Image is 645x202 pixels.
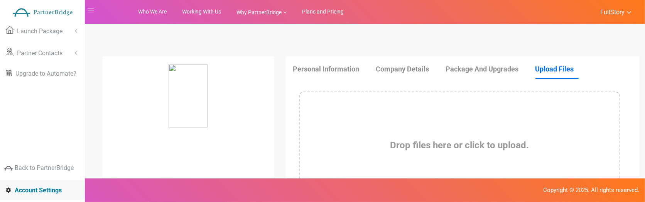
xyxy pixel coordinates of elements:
[446,65,534,73] a: Package and Upgrades
[17,27,62,35] span: Launch Package
[376,65,445,73] a: Company Details
[592,7,631,17] a: FullStory
[390,140,529,151] strong: Drop files here or click to upload.
[15,187,62,194] span: Account Settings
[15,164,74,171] span: Back to PartnerBridge
[6,186,639,194] p: Copyright © 2025. All rights reserved.
[17,49,62,57] span: Partner Contacts
[293,65,375,73] a: Personal Information
[600,8,625,16] span: FullStory
[15,70,76,77] span: Upgrade to Automate?
[4,164,13,173] img: greyIcon.png
[535,65,589,73] a: Upload Files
